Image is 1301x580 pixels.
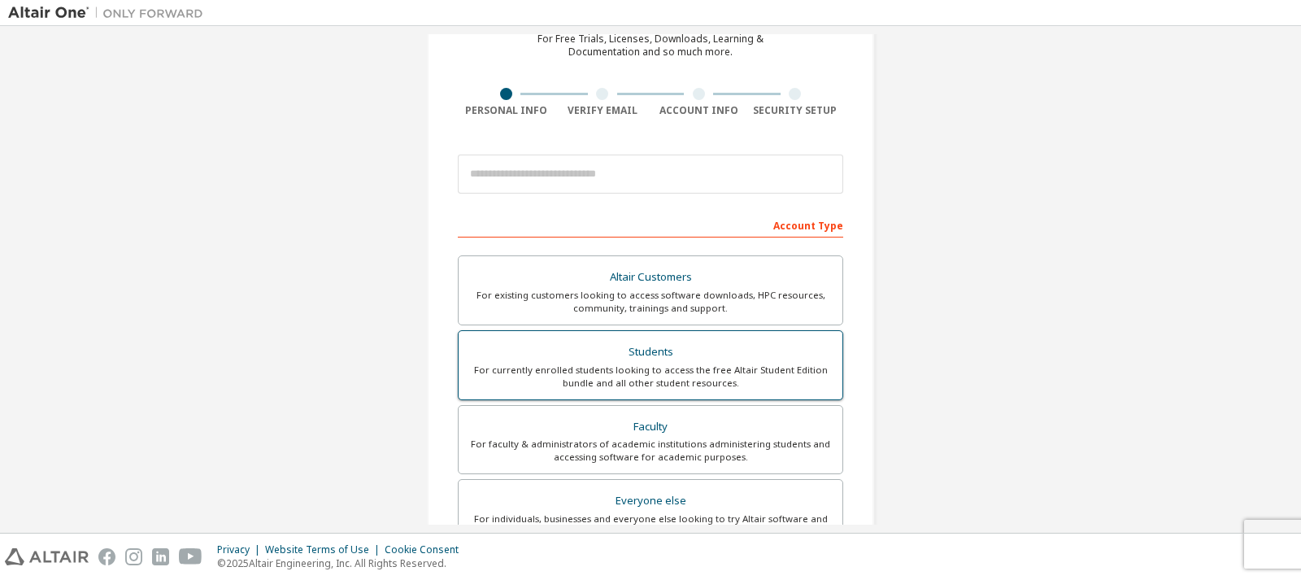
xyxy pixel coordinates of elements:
[458,104,555,117] div: Personal Info
[537,33,764,59] div: For Free Trials, Licenses, Downloads, Learning & Documentation and so much more.
[217,543,265,556] div: Privacy
[468,289,833,315] div: For existing customers looking to access software downloads, HPC resources, community, trainings ...
[468,416,833,438] div: Faculty
[468,512,833,539] div: For individuals, businesses and everyone else looking to try Altair software and explore our prod...
[468,364,833,390] div: For currently enrolled students looking to access the free Altair Student Edition bundle and all ...
[747,104,844,117] div: Security Setup
[468,438,833,464] div: For faculty & administrators of academic institutions administering students and accessing softwa...
[650,104,747,117] div: Account Info
[8,5,211,21] img: Altair One
[555,104,651,117] div: Verify Email
[98,548,115,565] img: facebook.svg
[385,543,468,556] div: Cookie Consent
[179,548,202,565] img: youtube.svg
[468,266,833,289] div: Altair Customers
[265,543,385,556] div: Website Terms of Use
[468,490,833,512] div: Everyone else
[5,548,89,565] img: altair_logo.svg
[468,341,833,364] div: Students
[458,212,843,238] div: Account Type
[152,548,169,565] img: linkedin.svg
[125,548,142,565] img: instagram.svg
[217,556,468,570] p: © 2025 Altair Engineering, Inc. All Rights Reserved.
